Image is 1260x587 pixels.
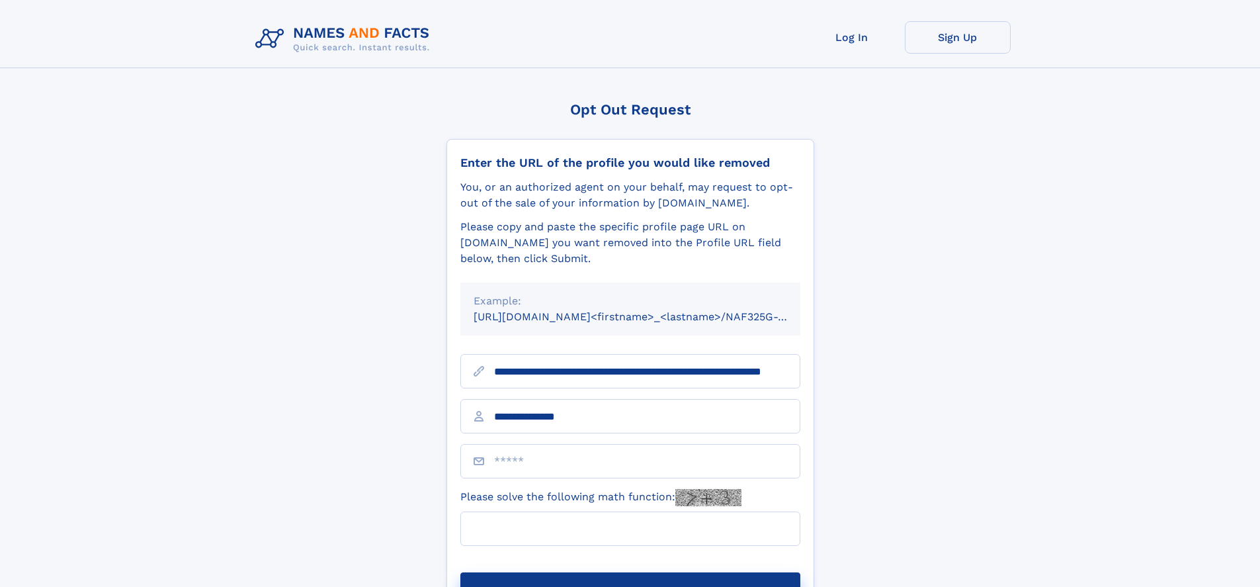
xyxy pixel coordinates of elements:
label: Please solve the following math function: [460,489,741,506]
div: You, or an authorized agent on your behalf, may request to opt-out of the sale of your informatio... [460,179,800,211]
img: Logo Names and Facts [250,21,441,57]
div: Example: [474,293,787,309]
div: Opt Out Request [446,101,814,118]
a: Log In [799,21,905,54]
div: Please copy and paste the specific profile page URL on [DOMAIN_NAME] you want removed into the Pr... [460,219,800,267]
div: Enter the URL of the profile you would like removed [460,156,800,170]
a: Sign Up [905,21,1011,54]
small: [URL][DOMAIN_NAME]<firstname>_<lastname>/NAF325G-xxxxxxxx [474,310,825,323]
